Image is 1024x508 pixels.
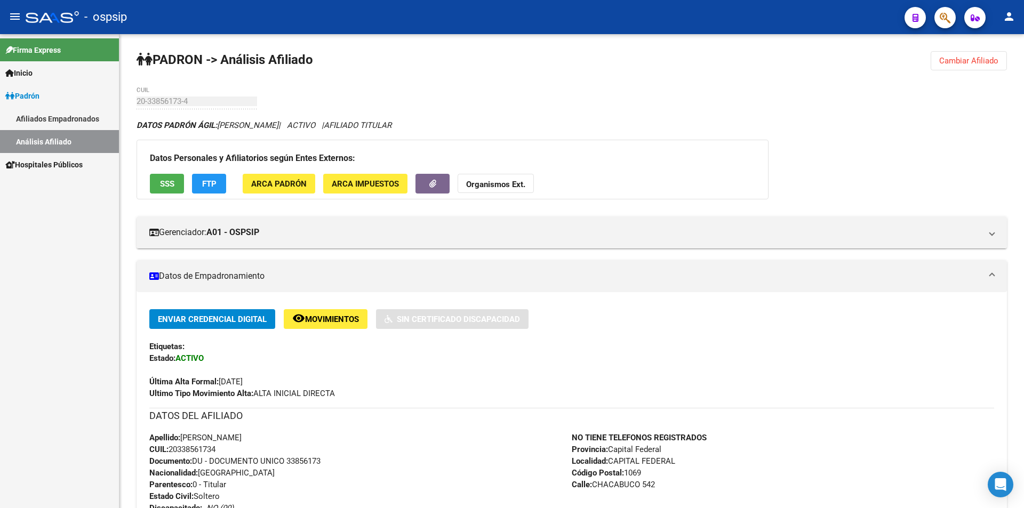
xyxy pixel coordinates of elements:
[149,456,321,466] span: DU - DOCUMENTO UNICO 33856173
[931,51,1007,70] button: Cambiar Afiliado
[149,353,175,363] strong: Estado:
[149,480,193,489] strong: Parentesco:
[158,315,267,324] span: Enviar Credencial Digital
[137,120,391,130] i: | ACTIVO |
[397,315,520,324] span: Sin Certificado Discapacidad
[5,44,61,56] span: Firma Express
[192,174,226,193] button: FTP
[160,179,174,189] span: SSS
[572,433,707,442] strong: NO TIENE TELEFONOS REGISTRADOS
[5,90,39,102] span: Padrón
[149,389,335,398] span: ALTA INICIAL DIRECTA
[137,52,313,67] strong: PADRON -> Análisis Afiliado
[572,445,661,454] span: Capital Federal
[149,389,253,398] strong: Ultimo Tipo Movimiento Alta:
[376,309,529,329] button: Sin Certificado Discapacidad
[572,445,608,454] strong: Provincia:
[323,174,407,193] button: ARCA Impuestos
[149,377,219,386] strong: Última Alta Formal:
[149,491,220,501] span: Soltero
[572,480,655,489] span: CHACABUCO 542
[149,377,243,386] span: [DATE]
[149,433,180,442] strong: Apellido:
[332,179,399,189] span: ARCA Impuestos
[137,216,1007,248] mat-expansion-panel-header: Gerenciador:A01 - OSPSIP
[1003,10,1015,23] mat-icon: person
[137,120,278,130] span: [PERSON_NAME]
[149,445,215,454] span: 20338561734
[572,468,641,478] span: 1069
[149,342,185,351] strong: Etiquetas:
[149,433,242,442] span: [PERSON_NAME]
[149,491,194,501] strong: Estado Civil:
[150,151,755,166] h3: Datos Personales y Afiliatorios según Entes Externos:
[149,309,275,329] button: Enviar Credencial Digital
[466,180,525,189] strong: Organismos Ext.
[988,472,1013,497] div: Open Intercom Messenger
[150,174,184,193] button: SSS
[149,408,994,423] h3: DATOS DEL AFILIADO
[5,159,83,171] span: Hospitales Públicos
[137,120,217,130] strong: DATOS PADRÓN ÁGIL:
[5,67,33,79] span: Inicio
[305,315,359,324] span: Movimientos
[284,309,367,329] button: Movimientos
[243,174,315,193] button: ARCA Padrón
[84,5,127,29] span: - ospsip
[149,468,275,478] span: [GEOGRAPHIC_DATA]
[572,456,675,466] span: CAPITAL FEDERAL
[572,480,592,489] strong: Calle:
[572,456,608,466] strong: Localidad:
[149,227,981,238] mat-panel-title: Gerenciador:
[149,468,198,478] strong: Nacionalidad:
[458,174,534,193] button: Organismos Ext.
[149,456,192,466] strong: Documento:
[324,120,391,130] span: AFILIADO TITULAR
[149,445,169,454] strong: CUIL:
[175,353,204,363] strong: ACTIVO
[149,270,981,282] mat-panel-title: Datos de Empadronamiento
[149,480,226,489] span: 0 - Titular
[9,10,21,23] mat-icon: menu
[939,56,998,66] span: Cambiar Afiliado
[292,312,305,325] mat-icon: remove_red_eye
[202,179,217,189] span: FTP
[251,179,307,189] span: ARCA Padrón
[206,227,259,238] strong: A01 - OSPSIP
[572,468,624,478] strong: Código Postal:
[137,260,1007,292] mat-expansion-panel-header: Datos de Empadronamiento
